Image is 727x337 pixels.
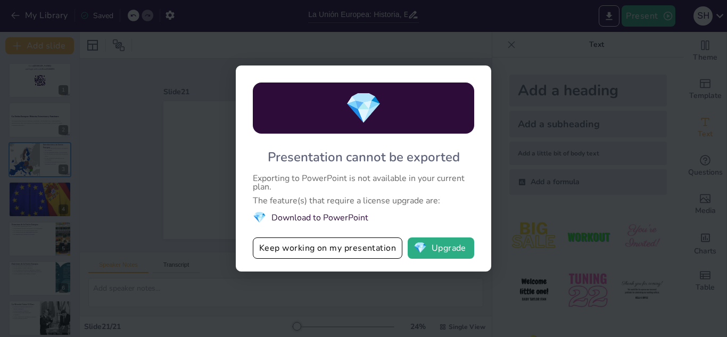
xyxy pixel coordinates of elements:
div: Presentation cannot be exported [268,149,460,166]
div: Exporting to PowerPoint is not available in your current plan. [253,174,474,191]
span: diamond [414,243,427,253]
button: Keep working on my presentation [253,237,402,259]
li: Download to PowerPoint [253,210,474,225]
div: The feature(s) that require a license upgrade are: [253,196,474,205]
span: diamond [345,88,382,129]
button: diamondUpgrade [408,237,474,259]
span: diamond [253,210,266,225]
